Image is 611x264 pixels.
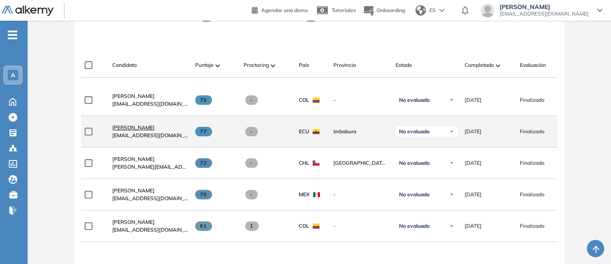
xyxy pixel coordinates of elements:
[363,1,405,20] button: Onboarding
[245,158,258,168] span: -
[520,191,545,198] span: Finalizado
[112,156,155,162] span: [PERSON_NAME]
[112,163,188,171] span: [PERSON_NAME][EMAIL_ADDRESS][PERSON_NAME][DOMAIN_NAME]
[520,159,545,167] span: Finalizado
[399,223,430,229] span: No evaluado
[112,92,188,100] a: [PERSON_NAME]
[112,195,188,202] span: [EMAIL_ADDRESS][DOMAIN_NAME]
[245,95,258,105] span: -
[2,6,54,16] img: Logo
[520,61,546,69] span: Evaluación
[500,10,589,17] span: [EMAIL_ADDRESS][DOMAIN_NAME]
[449,223,454,229] img: Ícono de flecha
[333,128,389,135] span: Imbabura
[195,158,212,168] span: 72
[333,191,389,198] span: -
[245,190,258,199] span: -
[299,222,309,230] span: COL
[112,219,155,225] span: [PERSON_NAME]
[449,192,454,197] img: Ícono de flecha
[399,97,430,104] span: No evaluado
[439,9,444,12] img: arrow
[399,160,430,167] span: No evaluado
[313,129,320,134] img: ECU
[377,7,405,13] span: Onboarding
[465,61,494,69] span: Completado
[299,61,309,69] span: País
[520,128,545,135] span: Finalizado
[399,191,430,198] span: No evaluado
[496,64,500,67] img: [missing "en.ARROW_ALT" translation]
[313,160,320,166] img: CHL
[112,61,137,69] span: Candidato
[299,96,309,104] span: COL
[195,127,212,136] span: 77
[299,159,309,167] span: CHL
[195,221,212,231] span: 61
[112,226,188,234] span: [EMAIL_ADDRESS][DOMAIN_NAME]
[333,159,389,167] span: [GEOGRAPHIC_DATA][PERSON_NAME]
[313,192,320,197] img: MEX
[195,190,212,199] span: 70
[333,96,389,104] span: -
[313,97,320,103] img: COL
[11,72,15,79] span: A
[112,124,188,132] a: [PERSON_NAME]
[500,3,589,10] span: [PERSON_NAME]
[415,5,426,16] img: world
[465,128,481,135] span: [DATE]
[299,128,309,135] span: ECU
[112,155,188,163] a: [PERSON_NAME]
[449,160,454,166] img: Ícono de flecha
[465,191,481,198] span: [DATE]
[8,34,17,36] i: -
[112,218,188,226] a: [PERSON_NAME]
[520,96,545,104] span: Finalizado
[333,222,389,230] span: -
[215,64,220,67] img: [missing "en.ARROW_ALT" translation]
[449,97,454,103] img: Ícono de flecha
[465,222,481,230] span: [DATE]
[520,222,545,230] span: Finalizado
[195,61,214,69] span: Puntaje
[195,95,212,105] span: 79
[271,64,275,67] img: [missing "en.ARROW_ALT" translation]
[299,191,310,198] span: MEX
[465,159,481,167] span: [DATE]
[252,4,308,15] a: Agendar una demo
[429,6,436,14] span: ES
[112,100,188,108] span: [EMAIL_ADDRESS][DOMAIN_NAME]
[332,7,356,13] span: Tutoriales
[333,61,356,69] span: Provincia
[112,124,155,131] span: [PERSON_NAME]
[245,221,259,231] span: 1
[261,7,308,13] span: Agendar una demo
[449,129,454,134] img: Ícono de flecha
[465,96,481,104] span: [DATE]
[399,128,430,135] span: No evaluado
[396,61,412,69] span: Estado
[313,223,320,229] img: COL
[245,127,258,136] span: -
[244,61,269,69] span: Proctoring
[112,93,155,99] span: [PERSON_NAME]
[112,187,155,194] span: [PERSON_NAME]
[112,132,188,139] span: [EMAIL_ADDRESS][DOMAIN_NAME]
[112,187,188,195] a: [PERSON_NAME]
